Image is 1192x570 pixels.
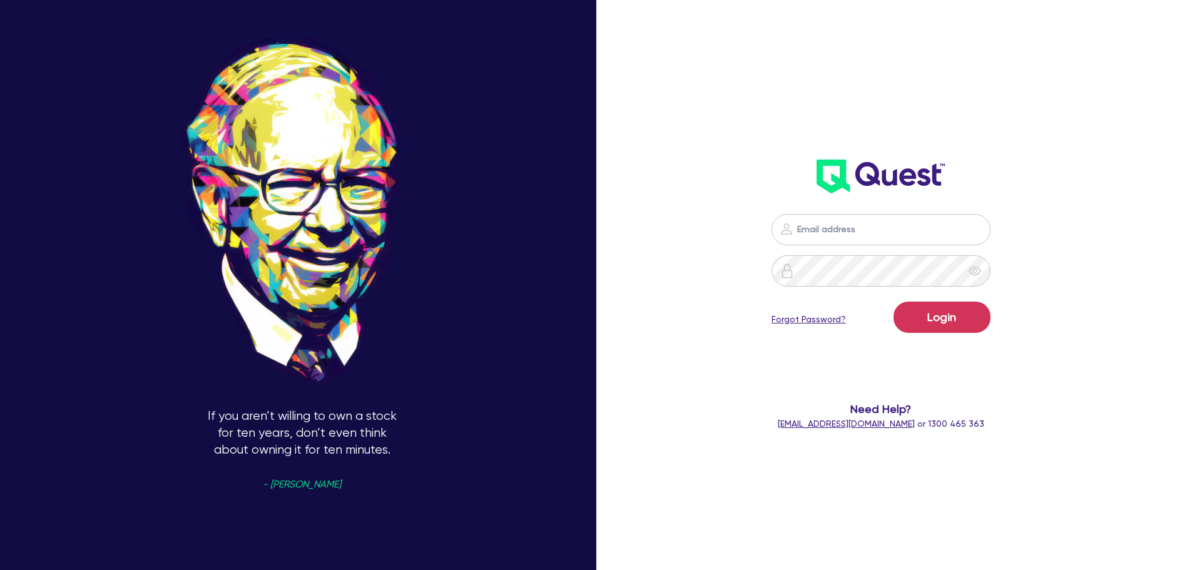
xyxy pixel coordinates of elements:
button: Login [894,302,991,333]
img: wH2k97JdezQIQAAAABJRU5ErkJggg== [817,160,945,193]
a: [EMAIL_ADDRESS][DOMAIN_NAME] [778,419,915,429]
img: icon-password [780,263,795,278]
span: or 1300 465 363 [778,419,984,429]
span: Need Help? [721,400,1041,417]
img: icon-password [779,221,794,237]
span: eye [969,265,981,277]
span: - [PERSON_NAME] [263,480,341,489]
input: Email address [772,214,991,245]
a: Forgot Password? [772,313,846,326]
